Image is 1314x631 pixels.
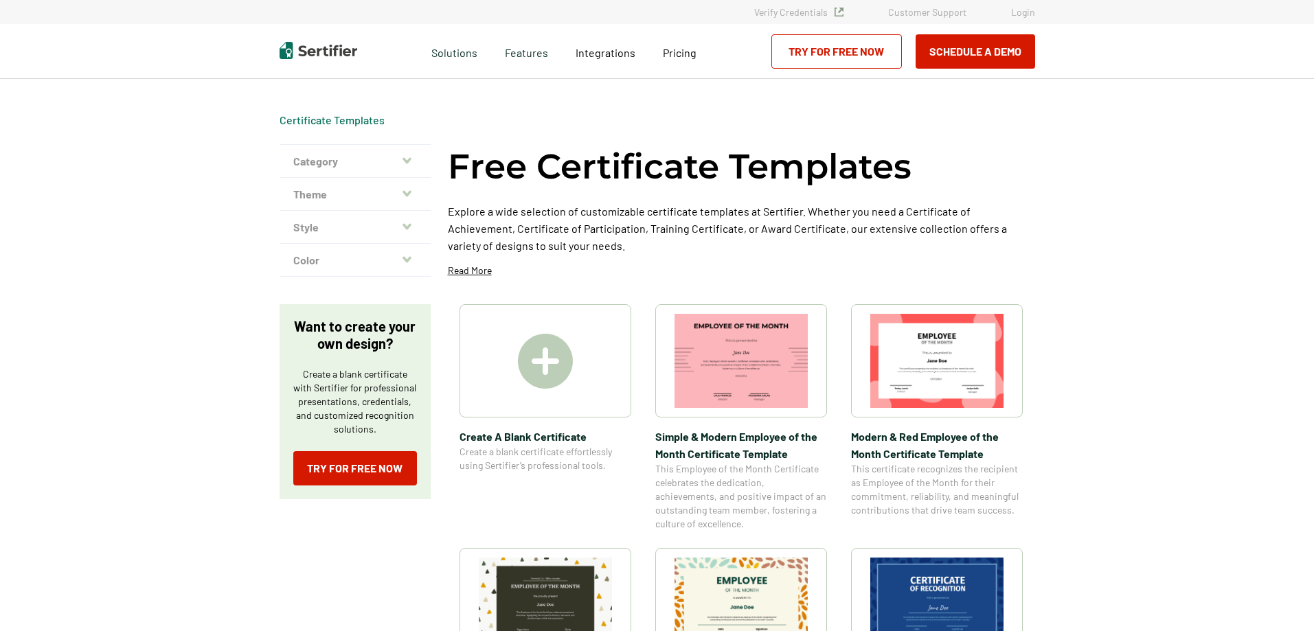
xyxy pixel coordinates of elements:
a: Modern & Red Employee of the Month Certificate TemplateModern & Red Employee of the Month Certifi... [851,304,1023,531]
p: Explore a wide selection of customizable certificate templates at Sertifier. Whether you need a C... [448,203,1035,254]
button: Style [280,211,431,244]
span: Certificate Templates [280,113,385,127]
a: Try for Free Now [771,34,902,69]
span: Integrations [576,46,635,59]
button: Color [280,244,431,277]
button: Theme [280,178,431,211]
a: Certificate Templates [280,113,385,126]
span: Features [505,43,548,60]
span: Create a blank certificate effortlessly using Sertifier’s professional tools. [460,445,631,472]
span: This Employee of the Month Certificate celebrates the dedication, achievements, and positive impa... [655,462,827,531]
a: Integrations [576,43,635,60]
img: Simple & Modern Employee of the Month Certificate Template [675,314,808,408]
a: Verify Credentials [754,6,843,18]
h1: Free Certificate Templates [448,144,911,189]
a: Customer Support [888,6,966,18]
a: Try for Free Now [293,451,417,485]
span: Simple & Modern Employee of the Month Certificate Template [655,428,827,462]
span: Create A Blank Certificate [460,428,631,445]
span: Pricing [663,46,696,59]
a: Pricing [663,43,696,60]
p: Read More [448,264,492,277]
span: Solutions [431,43,477,60]
p: Want to create your own design? [293,318,417,352]
p: Create a blank certificate with Sertifier for professional presentations, credentials, and custom... [293,367,417,436]
img: Modern & Red Employee of the Month Certificate Template [870,314,1004,408]
img: Sertifier | Digital Credentialing Platform [280,42,357,59]
a: Login [1011,6,1035,18]
img: Verified [835,8,843,16]
span: This certificate recognizes the recipient as Employee of the Month for their commitment, reliabil... [851,462,1023,517]
div: Breadcrumb [280,113,385,127]
span: Modern & Red Employee of the Month Certificate Template [851,428,1023,462]
a: Simple & Modern Employee of the Month Certificate TemplateSimple & Modern Employee of the Month C... [655,304,827,531]
img: Create A Blank Certificate [518,334,573,389]
button: Category [280,145,431,178]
